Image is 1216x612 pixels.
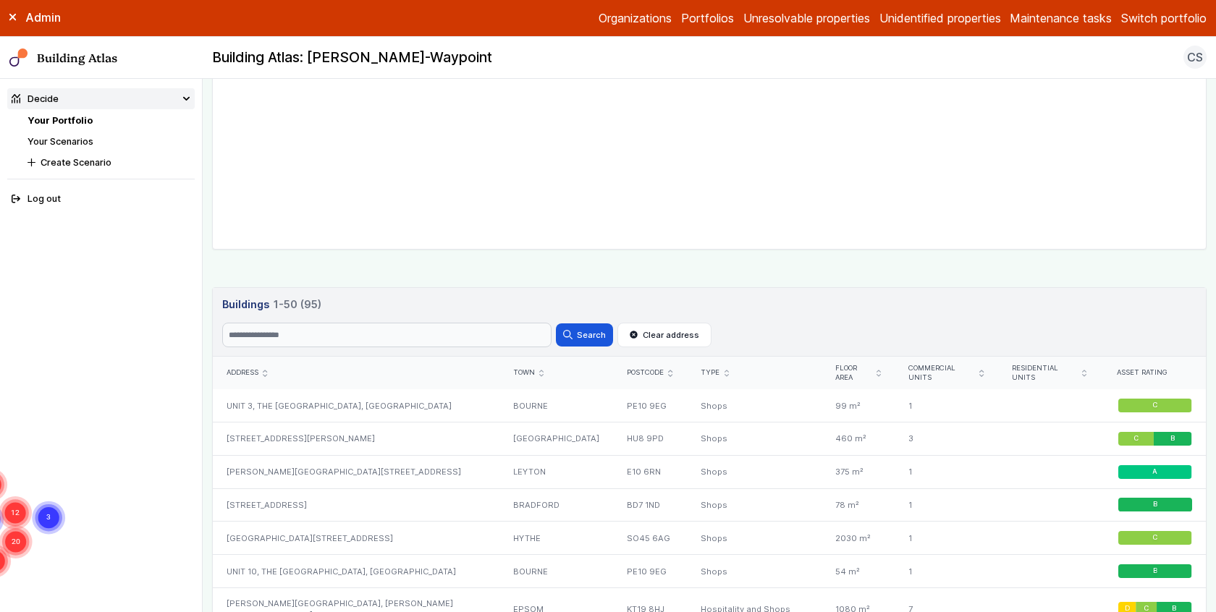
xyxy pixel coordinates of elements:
div: UNIT 3, THE [GEOGRAPHIC_DATA], [GEOGRAPHIC_DATA] [213,389,499,422]
div: Floor area [835,364,881,383]
div: [GEOGRAPHIC_DATA][STREET_ADDRESS] [213,522,499,555]
div: BOURNE [499,555,612,588]
div: PE10 9EG [613,389,687,422]
div: E10 6RN [613,455,687,488]
a: UNIT 3, THE [GEOGRAPHIC_DATA], [GEOGRAPHIC_DATA]BOURNEPE10 9EGShops99 m²1C [213,389,1206,422]
a: UNIT 10, THE [GEOGRAPHIC_DATA], [GEOGRAPHIC_DATA]BOURNEPE10 9EGShops54 m²1B [213,555,1206,588]
div: 2030 m² [822,522,895,555]
div: Commercial units [908,364,984,383]
span: C [1152,533,1157,543]
a: [GEOGRAPHIC_DATA][STREET_ADDRESS]HYTHESO45 6AGShops2030 m²1C [213,522,1206,555]
div: 3 [895,422,998,456]
div: 375 m² [822,455,895,488]
a: Unresolvable properties [743,9,870,27]
button: Create Scenario [23,152,195,173]
a: Your Portfolio [28,115,93,126]
button: Switch portfolio [1121,9,1207,27]
div: BD7 1ND [613,488,687,522]
button: Log out [7,189,195,210]
div: BRADFORD [499,488,612,522]
img: main-0bbd2752.svg [9,48,28,67]
button: CS [1183,46,1207,69]
div: [GEOGRAPHIC_DATA] [499,422,612,456]
div: Shops [687,389,822,422]
div: Asset rating [1117,368,1192,378]
div: Shops [687,422,822,456]
h2: Building Atlas: [PERSON_NAME]-Waypoint [212,48,492,67]
div: SO45 6AG [613,522,687,555]
div: PE10 9EG [613,555,687,588]
div: 1 [895,522,998,555]
div: Address [227,368,485,378]
a: [STREET_ADDRESS]BRADFORDBD7 1NDShops78 m²1B [213,488,1206,522]
div: Town [513,368,599,378]
div: 1 [895,488,998,522]
h3: Buildings [222,297,1197,313]
span: C [1133,434,1139,443]
span: B [1153,566,1157,576]
div: BOURNE [499,389,612,422]
a: Your Scenarios [28,136,93,147]
span: 1-50 (95) [274,297,321,313]
button: Search [556,323,612,347]
div: LEYTON [499,455,612,488]
div: 78 m² [822,488,895,522]
div: Postcode [627,368,673,378]
a: [STREET_ADDRESS][PERSON_NAME][GEOGRAPHIC_DATA]HU8 9PDShops460 m²3CB [213,422,1206,456]
div: Shops [687,455,822,488]
a: Unidentified properties [879,9,1001,27]
span: B [1170,434,1175,443]
div: [STREET_ADDRESS][PERSON_NAME] [213,422,499,456]
a: Organizations [599,9,672,27]
span: CS [1187,48,1203,66]
div: HYTHE [499,522,612,555]
div: UNIT 10, THE [GEOGRAPHIC_DATA], [GEOGRAPHIC_DATA] [213,555,499,588]
summary: Decide [7,88,195,109]
div: [PERSON_NAME][GEOGRAPHIC_DATA][STREET_ADDRESS] [213,455,499,488]
div: Shops [687,488,822,522]
span: A [1152,467,1157,477]
div: 460 m² [822,422,895,456]
div: [STREET_ADDRESS] [213,488,499,522]
div: 54 m² [822,555,895,588]
button: Clear address [617,323,712,347]
span: B [1153,501,1157,510]
span: C [1152,401,1157,410]
div: Decide [12,92,59,106]
div: 99 m² [822,389,895,422]
a: Portfolios [681,9,734,27]
div: 1 [895,455,998,488]
div: Residential units [1012,364,1086,383]
div: 1 [895,389,998,422]
div: HU8 9PD [613,422,687,456]
a: Maintenance tasks [1010,9,1112,27]
div: Shops [687,555,822,588]
div: Shops [687,522,822,555]
div: 1 [895,555,998,588]
a: [PERSON_NAME][GEOGRAPHIC_DATA][STREET_ADDRESS]LEYTONE10 6RNShops375 m²1A [213,455,1206,488]
div: Type [701,368,807,378]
